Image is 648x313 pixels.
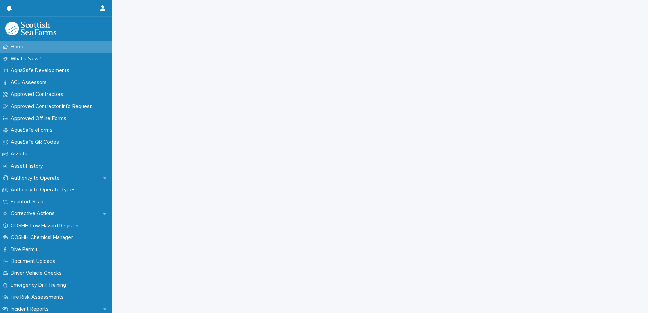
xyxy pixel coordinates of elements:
[8,151,33,157] p: Assets
[8,56,47,62] p: What's New?
[8,139,64,145] p: AquaSafe QR Codes
[8,103,97,110] p: Approved Contractor Info Request
[8,44,30,50] p: Home
[8,223,84,229] p: COSHH Low Hazard Register
[5,22,56,35] img: bPIBxiqnSb2ggTQWdOVV
[8,127,58,133] p: AquaSafe eForms
[8,306,54,312] p: Incident Reports
[8,282,72,288] p: Emergency Drill Training
[8,91,69,98] p: Approved Contractors
[8,187,81,193] p: Authority to Operate Types
[8,258,61,265] p: Document Uploads
[8,294,69,300] p: Fire Risk Assessments
[8,270,67,276] p: Driver Vehicle Checks
[8,210,60,217] p: Corrective Actions
[8,175,65,181] p: Authority to Operate
[8,246,43,253] p: Dive Permit
[8,67,75,74] p: AquaSafe Developments
[8,163,48,169] p: Asset History
[8,234,78,241] p: COSHH Chemical Manager
[8,79,52,86] p: ACL Assessors
[8,115,72,122] p: Approved Offline Forms
[8,199,50,205] p: Beaufort Scale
